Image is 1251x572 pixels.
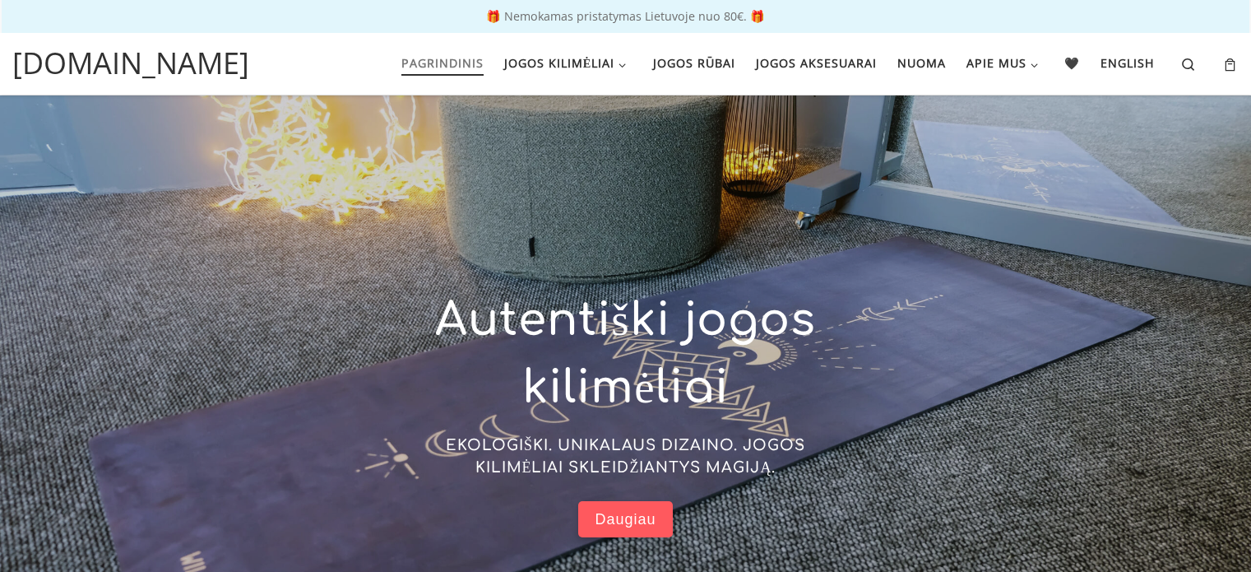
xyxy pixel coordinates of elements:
[595,510,656,529] span: Daugiau
[16,11,1235,22] p: 🎁 Nemokamas pristatymas Lietuvoje nuo 80€. 🎁
[750,46,882,81] a: Jogos aksesuarai
[401,46,484,77] span: Pagrindinis
[1059,46,1086,81] a: 🖤
[756,46,877,77] span: Jogos aksesuarai
[446,437,805,476] span: EKOLOGIŠKI. UNIKALAUS DIZAINO. JOGOS KILIMĖLIAI SKLEIDŽIANTYS MAGIJĄ.
[966,46,1026,77] span: Apie mus
[396,46,489,81] a: Pagrindinis
[504,46,615,77] span: Jogos kilimėliai
[653,46,735,77] span: Jogos rūbai
[578,501,672,538] a: Daugiau
[1100,46,1155,77] span: English
[1096,46,1161,81] a: English
[897,46,946,77] span: Nuoma
[498,46,637,81] a: Jogos kilimėliai
[12,41,249,86] a: [DOMAIN_NAME]
[1064,46,1080,77] span: 🖤
[892,46,951,81] a: Nuoma
[647,46,740,81] a: Jogos rūbai
[435,295,815,414] span: Autentiški jogos kilimėliai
